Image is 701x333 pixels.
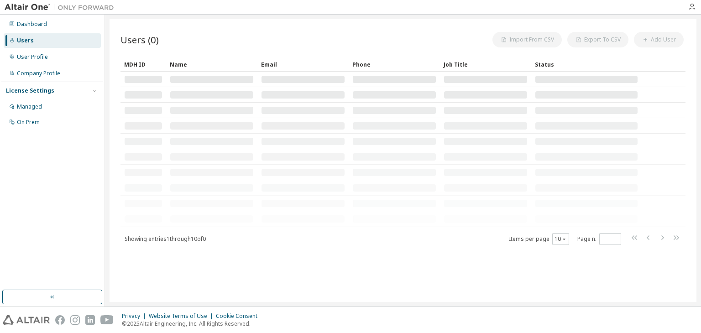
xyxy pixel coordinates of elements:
img: instagram.svg [70,315,80,325]
div: Website Terms of Use [149,312,216,320]
div: Name [170,57,254,72]
span: Users (0) [120,33,159,46]
div: License Settings [6,87,54,94]
div: User Profile [17,53,48,61]
div: Status [535,57,638,72]
img: Altair One [5,3,119,12]
img: linkedin.svg [85,315,95,325]
div: Dashboard [17,21,47,28]
span: Showing entries 1 through 10 of 0 [125,235,206,243]
button: Export To CSV [567,32,628,47]
div: Email [261,57,345,72]
button: Import From CSV [492,32,562,47]
img: facebook.svg [55,315,65,325]
div: Company Profile [17,70,60,77]
div: On Prem [17,119,40,126]
button: 10 [555,235,567,243]
span: Items per page [509,233,569,245]
div: Managed [17,103,42,110]
div: Cookie Consent [216,312,263,320]
div: Phone [352,57,436,72]
div: Privacy [122,312,149,320]
div: MDH ID [124,57,162,72]
p: © 2025 Altair Engineering, Inc. All Rights Reserved. [122,320,263,328]
span: Page n. [577,233,621,245]
button: Add User [634,32,684,47]
div: Job Title [444,57,528,72]
div: Users [17,37,34,44]
img: altair_logo.svg [3,315,50,325]
img: youtube.svg [100,315,114,325]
